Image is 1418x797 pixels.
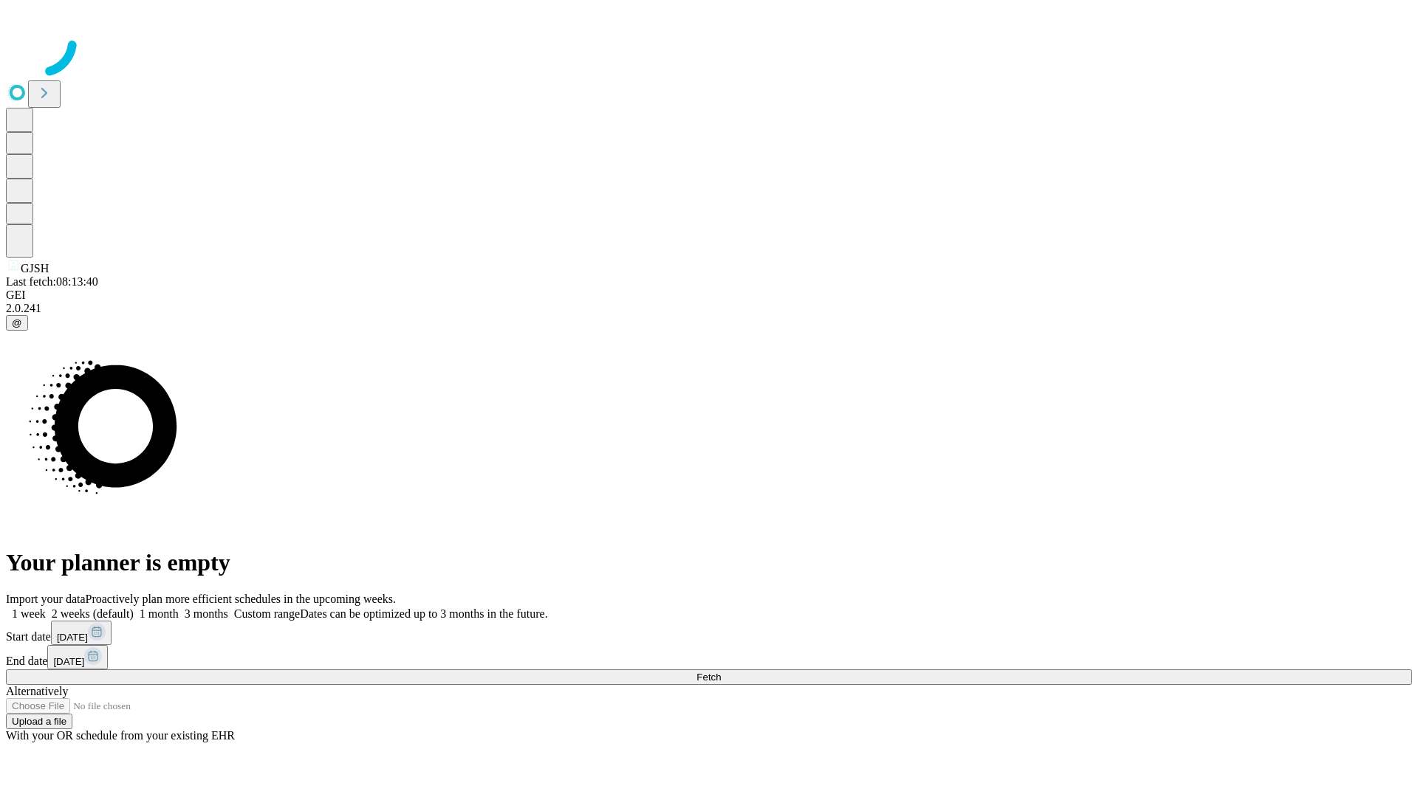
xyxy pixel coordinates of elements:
[6,593,86,605] span: Import your data
[6,645,1412,669] div: End date
[47,645,108,669] button: [DATE]
[6,302,1412,315] div: 2.0.241
[57,632,88,643] span: [DATE]
[6,315,28,331] button: @
[53,656,84,667] span: [DATE]
[696,672,721,683] span: Fetch
[6,714,72,729] button: Upload a file
[86,593,396,605] span: Proactively plan more efficient schedules in the upcoming weeks.
[300,607,547,620] span: Dates can be optimized up to 3 months in the future.
[6,669,1412,685] button: Fetch
[12,317,22,328] span: @
[6,289,1412,302] div: GEI
[6,685,68,697] span: Alternatively
[21,262,49,275] span: GJSH
[6,275,98,288] span: Last fetch: 08:13:40
[140,607,179,620] span: 1 month
[6,621,1412,645] div: Start date
[6,549,1412,576] h1: Your planner is empty
[6,729,235,742] span: With your OR schedule from your existing EHR
[234,607,300,620] span: Custom range
[185,607,228,620] span: 3 months
[52,607,134,620] span: 2 weeks (default)
[12,607,46,620] span: 1 week
[51,621,112,645] button: [DATE]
